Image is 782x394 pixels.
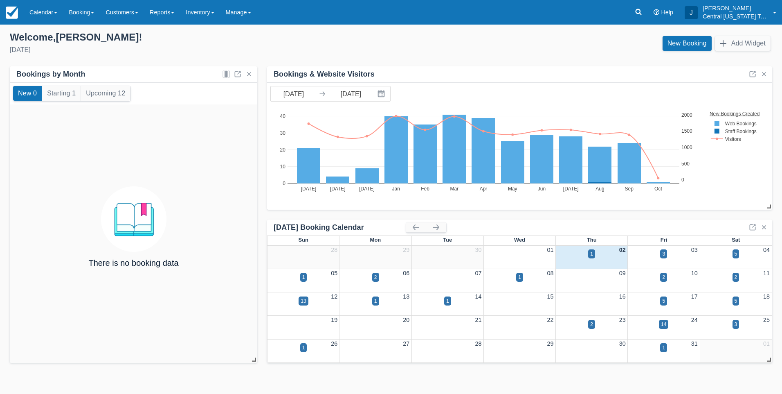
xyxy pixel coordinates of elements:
[403,293,409,300] a: 13
[475,317,481,323] a: 21
[10,45,384,55] div: [DATE]
[691,293,698,300] a: 17
[374,86,390,101] button: Interact with the calendar and add the check-in date for your trip.
[16,70,85,79] div: Bookings by Month
[590,250,593,258] div: 1
[735,297,737,305] div: 5
[763,317,770,323] a: 25
[654,9,659,15] i: Help
[271,86,317,101] input: Start Date
[735,321,737,328] div: 3
[703,4,768,12] p: [PERSON_NAME]
[274,223,406,232] div: [DATE] Booking Calendar
[302,274,305,281] div: 1
[331,317,337,323] a: 19
[374,274,377,281] div: 2
[763,247,770,253] a: 04
[331,340,337,347] a: 26
[619,317,626,323] a: 23
[42,86,81,101] button: Starting 1
[590,321,593,328] div: 2
[475,270,481,276] a: 07
[403,270,409,276] a: 06
[619,247,626,253] a: 02
[662,297,665,305] div: 5
[661,237,667,243] span: Fri
[403,247,409,253] a: 29
[547,293,554,300] a: 15
[735,274,737,281] div: 2
[685,6,698,19] div: J
[443,237,452,243] span: Tue
[328,86,374,101] input: End Date
[763,340,770,347] a: 01
[691,317,698,323] a: 24
[13,86,42,101] button: New 0
[661,321,666,328] div: 14
[274,70,375,79] div: Bookings & Website Visitors
[374,297,377,305] div: 1
[403,317,409,323] a: 20
[587,237,597,243] span: Thu
[331,293,337,300] a: 12
[662,344,665,351] div: 1
[619,270,626,276] a: 09
[661,9,673,16] span: Help
[301,297,306,305] div: 13
[547,317,554,323] a: 22
[691,340,698,347] a: 31
[514,237,525,243] span: Wed
[88,258,178,267] h4: There is no booking data
[732,237,740,243] span: Sat
[662,274,665,281] div: 2
[547,247,554,253] a: 01
[691,247,698,253] a: 03
[715,36,771,51] button: Add Widget
[547,340,554,347] a: 29
[619,293,626,300] a: 16
[735,250,737,258] div: 5
[475,293,481,300] a: 14
[703,12,768,20] p: Central [US_STATE] Tours
[619,340,626,347] a: 30
[475,247,481,253] a: 30
[547,270,554,276] a: 08
[81,86,130,101] button: Upcoming 12
[691,270,698,276] a: 10
[101,186,166,252] img: booking.png
[6,7,18,19] img: checkfront-main-nav-mini-logo.png
[518,274,521,281] div: 1
[446,297,449,305] div: 1
[662,250,665,258] div: 3
[763,293,770,300] a: 18
[370,237,381,243] span: Mon
[302,344,305,351] div: 1
[663,36,712,51] a: New Booking
[403,340,409,347] a: 27
[10,31,384,43] div: Welcome , [PERSON_NAME] !
[763,270,770,276] a: 11
[298,237,308,243] span: Sun
[331,270,337,276] a: 05
[475,340,481,347] a: 28
[710,111,761,116] text: New Bookings Created
[331,247,337,253] a: 28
